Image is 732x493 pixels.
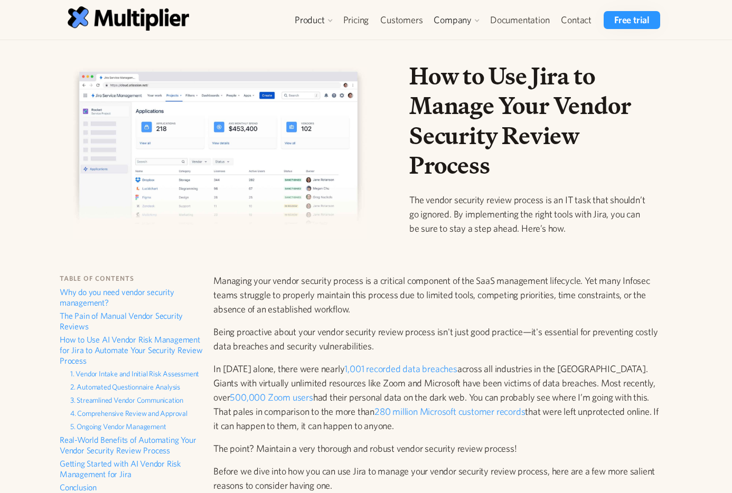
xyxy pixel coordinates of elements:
p: Before we dive into how you can use Jira to manage your vendor security review process, here are ... [213,464,664,492]
a: Getting Started with AI Vendor Risk Management for Jira [60,458,203,482]
p: In [DATE] alone, there were nearly across all industries in the [GEOGRAPHIC_DATA]. Giants with vi... [213,362,664,433]
img: How to Use Jira to Manage Your Vendor Security Review Process [73,67,367,239]
a: 280 million Microsoft customer records [374,406,525,417]
a: 5. Ongoing Vendor Management [70,421,203,434]
a: Contact [555,11,597,29]
a: 500,000 Zoom users [230,392,313,403]
p: Being proactive about your vendor security review process isn't just good practice—it's essential... [213,325,664,353]
a: Documentation [484,11,555,29]
h6: table of contents [60,273,203,284]
div: Company [428,11,484,29]
div: Product [295,14,325,26]
a: Free trial [604,11,660,29]
a: The Pain of Manual Vendor Security Reviews [60,310,203,334]
a: 1,001 recorded data breaches [344,363,457,374]
div: Product [289,11,337,29]
a: How to Use AI Vendor Risk Management for Jira to Automate Your Security Review Process [60,334,203,368]
p: The point? Maintain a very thorough and robust vendor security review process! [213,441,664,456]
a: Why do you need vendor security management? [60,287,203,310]
h1: How to Use Jira to Manage Your Vendor Security Review Process [409,61,651,180]
a: 1. Vendor Intake and Initial Risk Assessment [70,368,203,382]
div: Company [434,14,472,26]
a: Customers [374,11,428,29]
a: Real-World Benefits of Automating Your Vendor Security Review Process [60,434,203,458]
p: The vendor security review process is an IT task that shouldn’t go ignored. By implementing the r... [409,193,651,235]
a: 3. Streamlined Vendor Communication [70,395,203,408]
p: Managing your vendor security process is a critical component of the SaaS management lifecycle. Y... [213,273,664,316]
a: 2. Automated Questionnaire Analysis [70,382,203,395]
a: 4. Comprehensive Review and Approval [70,408,203,421]
a: Pricing [337,11,375,29]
